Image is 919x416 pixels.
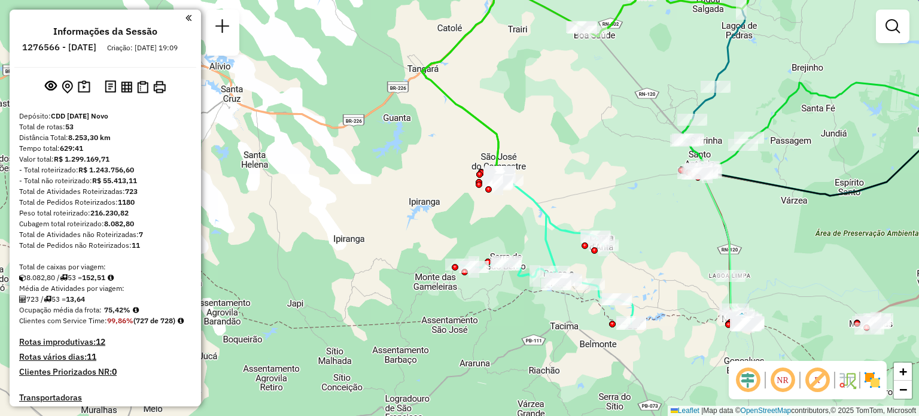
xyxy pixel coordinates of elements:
[133,306,139,314] em: Média calculada utilizando a maior ocupação (%Peso ou %Cubagem) de cada rota da sessão. Rotas cro...
[108,274,114,281] i: Meta Caixas/viagem: 143,28 Diferença: 9,23
[19,305,102,314] span: Ocupação média da frota:
[19,165,191,175] div: - Total roteirizado:
[899,364,907,379] span: +
[768,366,797,394] span: Ocultar NR
[803,366,832,394] span: Exibir rótulo
[125,187,138,196] strong: 723
[894,381,912,399] a: Zoom out
[22,42,96,53] h6: 1276566 - [DATE]
[863,371,882,390] img: Exibir/Ocultar setores
[59,78,75,96] button: Centralizar mapa no depósito ou ponto de apoio
[19,208,191,218] div: Peso total roteirizado:
[19,111,191,122] div: Depósito:
[19,296,26,303] i: Total de Atividades
[19,175,191,186] div: - Total não roteirizado:
[66,294,85,303] strong: 13,64
[118,78,135,95] button: Visualizar relatório de Roteirização
[671,406,699,415] a: Leaflet
[92,176,137,185] strong: R$ 55.413,11
[19,122,191,132] div: Total de rotas:
[211,14,235,41] a: Nova sessão e pesquisa
[899,382,907,397] span: −
[107,316,133,325] strong: 99,86%
[19,197,191,208] div: Total de Pedidos Roteirizados:
[838,371,857,390] img: Fluxo de ruas
[19,186,191,197] div: Total de Atividades Roteirizadas:
[102,78,118,96] button: Logs desbloquear sessão
[44,296,51,303] i: Total de rotas
[54,154,109,163] strong: R$ 1.299.169,71
[668,406,919,416] div: Map data © contributors,© 2025 TomTom, Microsoft
[118,198,135,207] strong: 1180
[19,229,191,240] div: Total de Atividades não Roteirizadas:
[65,122,74,131] strong: 53
[19,132,191,143] div: Distância Total:
[68,133,111,142] strong: 8.253,30 km
[96,336,105,347] strong: 12
[60,274,68,281] i: Total de rotas
[104,219,134,228] strong: 8.082,80
[132,241,140,250] strong: 11
[894,363,912,381] a: Zoom in
[112,366,117,377] strong: 0
[19,240,191,251] div: Total de Pedidos não Roteirizados:
[51,111,108,120] strong: CDD [DATE] Novo
[19,143,191,154] div: Tempo total:
[19,393,191,403] h4: Transportadoras
[42,77,59,96] button: Exibir sessão original
[19,154,191,165] div: Valor total:
[19,274,26,281] i: Cubagem total roteirizado
[82,273,105,282] strong: 152,51
[701,406,703,415] span: |
[78,165,134,174] strong: R$ 1.243.756,60
[19,337,191,347] h4: Rotas improdutivas:
[881,14,905,38] a: Exibir filtros
[19,352,191,362] h4: Rotas vários dias:
[185,11,191,25] a: Clique aqui para minimizar o painel
[178,317,184,324] em: Rotas cross docking consideradas
[19,367,191,377] h4: Clientes Priorizados NR:
[104,305,130,314] strong: 75,42%
[19,272,191,283] div: 8.082,80 / 53 =
[75,78,93,96] button: Painel de Sugestão
[734,366,762,394] span: Ocultar deslocamento
[19,218,191,229] div: Cubagem total roteirizado:
[90,208,129,217] strong: 216.230,82
[87,351,96,362] strong: 11
[139,230,143,239] strong: 7
[151,78,168,96] button: Imprimir Rotas
[60,144,83,153] strong: 629:41
[19,283,191,294] div: Média de Atividades por viagem:
[53,26,157,37] h4: Informações da Sessão
[19,316,107,325] span: Clientes com Service Time:
[135,78,151,96] button: Visualizar Romaneio
[19,262,191,272] div: Total de caixas por viagem:
[741,406,792,415] a: OpenStreetMap
[133,316,175,325] strong: (727 de 728)
[19,294,191,305] div: 723 / 53 =
[102,42,182,53] div: Criação: [DATE] 19:09
[734,312,750,327] img: Nova Cruz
